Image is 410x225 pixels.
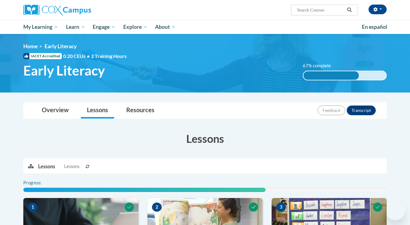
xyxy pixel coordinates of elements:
[296,6,345,14] input: Search Courses
[152,203,162,212] span: 2
[23,23,58,31] span: My Learning
[87,53,90,59] span: •
[345,6,354,14] button: Search
[151,20,180,34] a: About
[28,203,38,212] span: 1
[23,53,62,59] span: IACET Accredited
[45,43,77,49] span: Early Literacy
[14,20,396,34] div: Main menu
[66,23,85,31] span: Learn
[358,21,391,33] a: En español
[369,5,387,14] button: Account Settings
[89,20,119,34] a: Engage
[119,20,151,34] a: Explore
[386,201,405,220] iframe: Button to launch messaging window
[347,106,376,115] button: Transcript
[23,43,38,49] a: Home
[303,71,359,80] div: 67% complete
[155,23,176,31] span: About
[23,131,387,146] h3: Lessons
[81,102,114,119] a: Lessons
[123,23,147,31] span: Explore
[38,163,55,170] p: Lessons
[62,20,89,34] a: Learn
[23,180,58,186] label: Progress:
[23,62,105,79] span: Early Literacy
[36,102,75,119] a: Overview
[362,24,387,30] span: En español
[91,53,127,59] span: 2 Training Hours
[303,62,338,69] label: 67% complete
[19,20,62,34] a: My Learning
[318,106,345,115] button: Feedback
[63,53,91,59] span: 0.20 CEUs
[23,5,91,15] img: Cox Campus
[23,5,138,15] a: Cox Campus
[276,203,286,212] span: 3
[93,23,115,31] span: Engage
[120,102,160,119] a: Resources
[64,163,79,170] span: Lessons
